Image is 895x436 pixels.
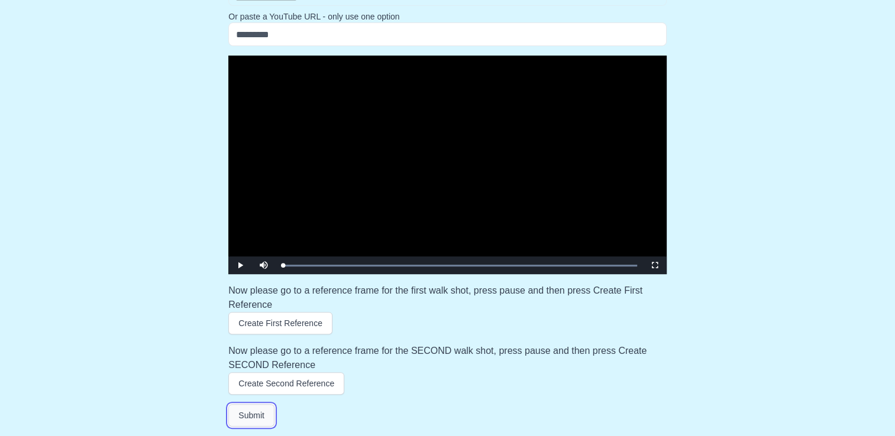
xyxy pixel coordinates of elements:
button: Mute [252,256,276,274]
p: Or paste a YouTube URL - only use one option [228,11,667,22]
h3: Now please go to a reference frame for the SECOND walk shot, press pause and then press Create SE... [228,344,667,372]
button: Play [228,256,252,274]
button: Create Second Reference [228,372,344,395]
div: Progress Bar [282,265,637,266]
button: Fullscreen [643,256,667,274]
button: Create First Reference [228,312,332,334]
button: Submit [228,404,274,427]
h3: Now please go to a reference frame for the first walk shot, press pause and then press Create Fir... [228,284,667,312]
div: Video Player [228,56,667,274]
